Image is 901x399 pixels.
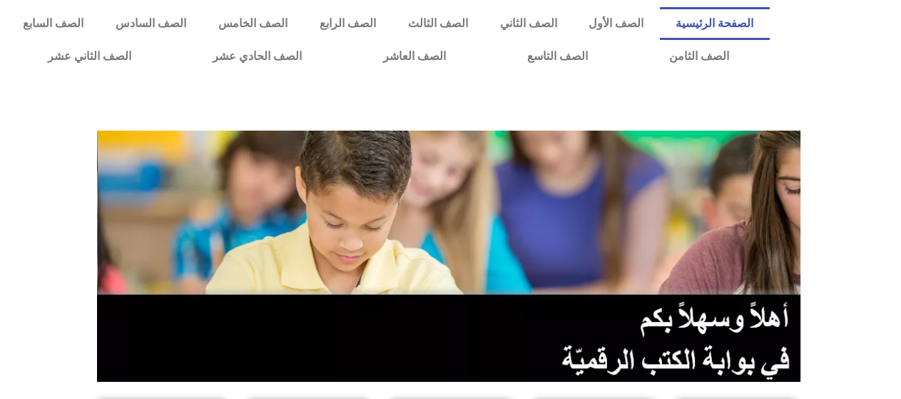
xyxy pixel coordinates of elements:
a: الصف الثامن [628,40,770,73]
a: الصف الحادي عشر [172,40,342,73]
a: الصف التاسع [487,40,628,73]
a: الصف السابع [7,7,100,40]
a: الصف السادس [100,7,203,40]
a: الصفحة الرئيسية [660,7,770,40]
a: الصف الرابع [304,7,392,40]
a: الصف الخامس [203,7,304,40]
a: الصف الثالث [392,7,484,40]
a: الصف الثاني عشر [7,40,172,73]
a: الصف العاشر [342,40,487,73]
a: الصف الأول [573,7,660,40]
a: الصف الثاني [484,7,573,40]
